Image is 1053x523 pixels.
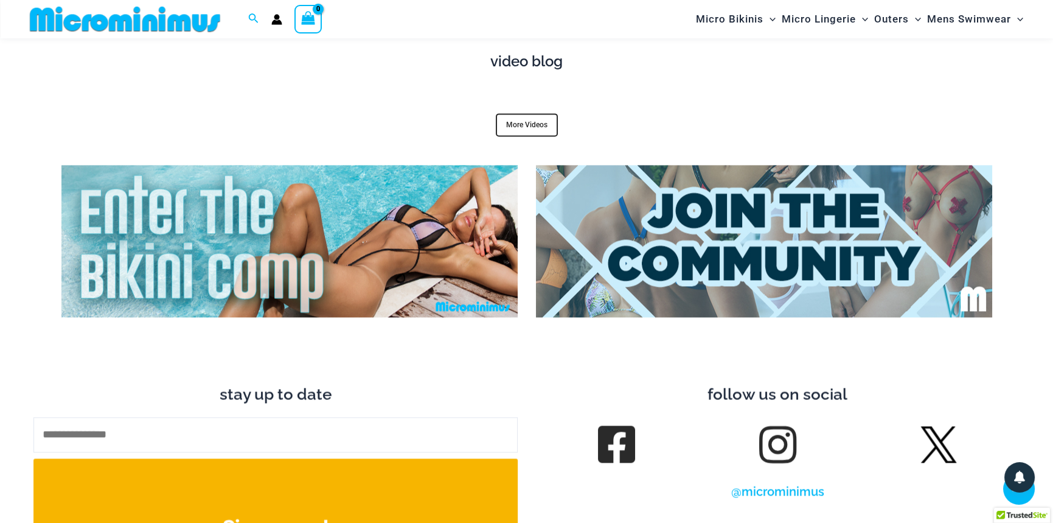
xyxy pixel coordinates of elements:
img: MM SHOP LOGO FLAT [25,5,225,33]
img: Join Community 2 [536,165,992,317]
a: Follow us on Instagram [760,427,794,462]
h3: follow us on social [536,384,1020,405]
a: Micro BikinisMenu ToggleMenu Toggle [693,4,779,35]
span: Outers [874,4,909,35]
a: Mens SwimwearMenu ToggleMenu Toggle [924,4,1026,35]
span: Menu Toggle [763,4,776,35]
span: Mens Swimwear [927,4,1011,35]
a: Account icon link [271,14,282,25]
span: Micro Lingerie [782,4,856,35]
a: OutersMenu ToggleMenu Toggle [871,4,924,35]
img: Twitter X Logo 42562 [920,426,957,463]
span: Menu Toggle [856,4,868,35]
nav: Site Navigation [691,2,1029,37]
a: More Videos [496,113,558,136]
span: Micro Bikinis [696,4,763,35]
a: Micro LingerieMenu ToggleMenu Toggle [779,4,871,35]
h4: video blog [33,53,1020,71]
img: Enter Bikini Comp [61,165,518,317]
a: Search icon link [248,12,259,27]
a: @microminimus [731,484,824,499]
h3: stay up to date [33,384,518,405]
span: Menu Toggle [909,4,921,35]
a: follow us on Facebook [599,427,633,462]
span: Menu Toggle [1011,4,1023,35]
a: View Shopping Cart, empty [294,5,322,33]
